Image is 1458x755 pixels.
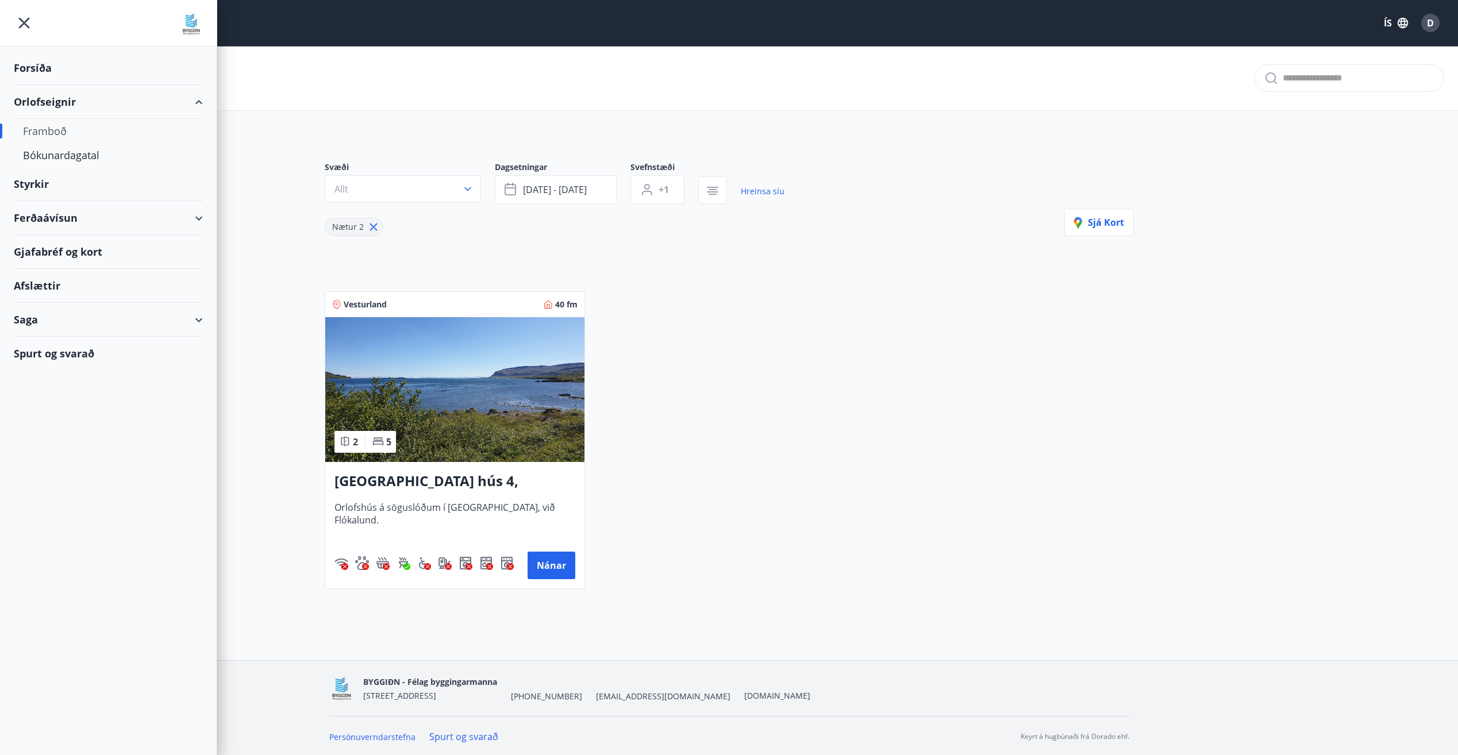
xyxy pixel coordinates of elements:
span: BYGGIÐN - Félag byggingarmanna [363,676,497,687]
div: Þurrkari [500,556,514,570]
span: [DATE] - [DATE] [523,183,587,196]
div: Framboð [23,119,194,143]
img: nH7E6Gw2rvWFb8XaSdRp44dhkQaj4PJkOoRYItBQ.svg [438,556,452,570]
h3: [GEOGRAPHIC_DATA] hús 4, [GEOGRAPHIC_DATA] [334,471,575,492]
div: Gjafabréf og kort [14,235,203,269]
span: Sjá kort [1074,216,1124,229]
div: Orlofseignir [14,85,203,119]
span: D [1427,17,1434,29]
span: 2 [353,436,358,448]
div: Ferðaávísun [14,201,203,235]
div: Saga [14,303,203,337]
span: +1 [659,183,669,196]
div: Nætur 2 [325,218,383,236]
img: 7hj2GulIrg6h11dFIpsIzg8Ak2vZaScVwTihwv8g.svg [479,556,493,570]
span: Orlofshús á söguslóðum í [GEOGRAPHIC_DATA], við Flókalund. [334,501,575,539]
div: Forsíða [14,51,203,85]
div: Gæludýr [355,556,369,570]
img: h89QDIuHlAdpqTriuIvuEWkTH976fOgBEOOeu1mi.svg [376,556,390,570]
div: Hleðslustöð fyrir rafbíla [438,556,452,570]
span: Nætur 2 [332,221,364,232]
a: Hreinsa síu [741,179,784,204]
img: Paella dish [325,317,584,462]
button: +1 [630,175,684,204]
div: Afslættir [14,269,203,303]
span: Allt [334,183,348,195]
img: HJRyFFsYp6qjeUYhR4dAD8CaCEsnIFYZ05miwXoh.svg [334,556,348,570]
a: Spurt og svarað [429,730,498,743]
span: [PHONE_NUMBER] [511,691,582,702]
button: Allt [325,175,481,203]
span: Vesturland [344,299,387,310]
button: D [1417,9,1444,37]
div: Spurt og svarað [14,337,203,370]
img: union_logo [180,13,203,36]
div: Bókunardagatal [23,143,194,167]
span: Dagsetningar [495,161,630,175]
img: hddCLTAnxqFUMr1fxmbGG8zWilo2syolR0f9UjPn.svg [500,556,514,570]
div: Þvottavél [459,556,472,570]
div: Aðgengi fyrir hjólastól [417,556,431,570]
span: [STREET_ADDRESS] [363,690,436,701]
img: Dl16BY4EX9PAW649lg1C3oBuIaAsR6QVDQBO2cTm.svg [459,556,472,570]
span: 5 [386,436,391,448]
span: [EMAIL_ADDRESS][DOMAIN_NAME] [596,691,730,702]
img: ZXjrS3QKesehq6nQAPjaRuRTI364z8ohTALB4wBr.svg [397,556,410,570]
a: [DOMAIN_NAME] [744,690,810,701]
span: 40 fm [555,299,578,310]
button: [DATE] - [DATE] [495,175,617,204]
img: 8IYIKVZQyRlUC6HQIIUSdjpPGRncJsz2RzLgWvp4.svg [417,556,431,570]
div: Gasgrill [397,556,410,570]
button: ÍS [1378,13,1414,33]
button: Sjá kort [1064,209,1134,236]
div: Styrkir [14,167,203,201]
button: menu [14,13,34,33]
span: Svæði [325,161,495,175]
p: Keyrt á hugbúnaði frá Dorado ehf. [1021,731,1129,742]
img: BKlGVmlTW1Qrz68WFGMFQUcXHWdQd7yePWMkvn3i.png [329,676,354,701]
div: Þráðlaust net [334,556,348,570]
a: Persónuverndarstefna [329,731,416,742]
img: pxcaIm5dSOV3FS4whs1soiYWTwFQvksT25a9J10C.svg [355,556,369,570]
div: Uppþvottavél [479,556,493,570]
div: Heitur pottur [376,556,390,570]
span: Svefnstæði [630,161,698,175]
button: Nánar [528,552,575,579]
